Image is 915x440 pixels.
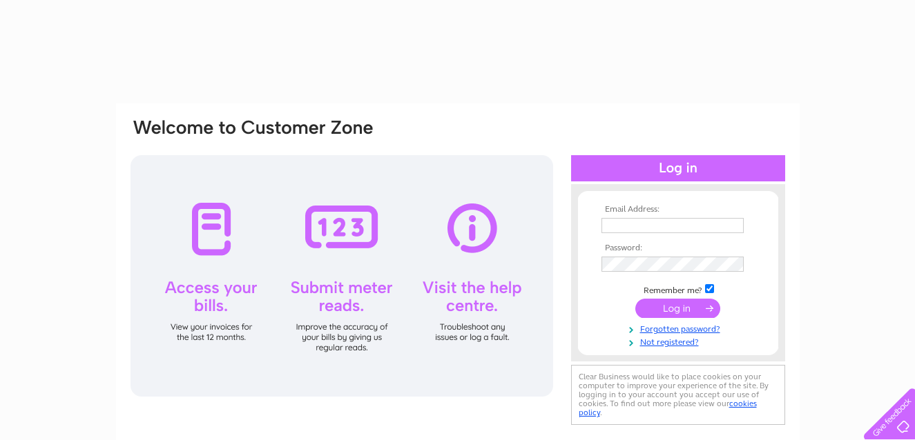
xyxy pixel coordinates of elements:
[601,334,758,348] a: Not registered?
[598,243,758,253] th: Password:
[579,399,757,417] a: cookies policy
[601,321,758,334] a: Forgotten password?
[571,365,785,425] div: Clear Business would like to place cookies on your computer to improve your experience of the sit...
[635,299,720,318] input: Submit
[598,282,758,296] td: Remember me?
[598,205,758,214] th: Email Address:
